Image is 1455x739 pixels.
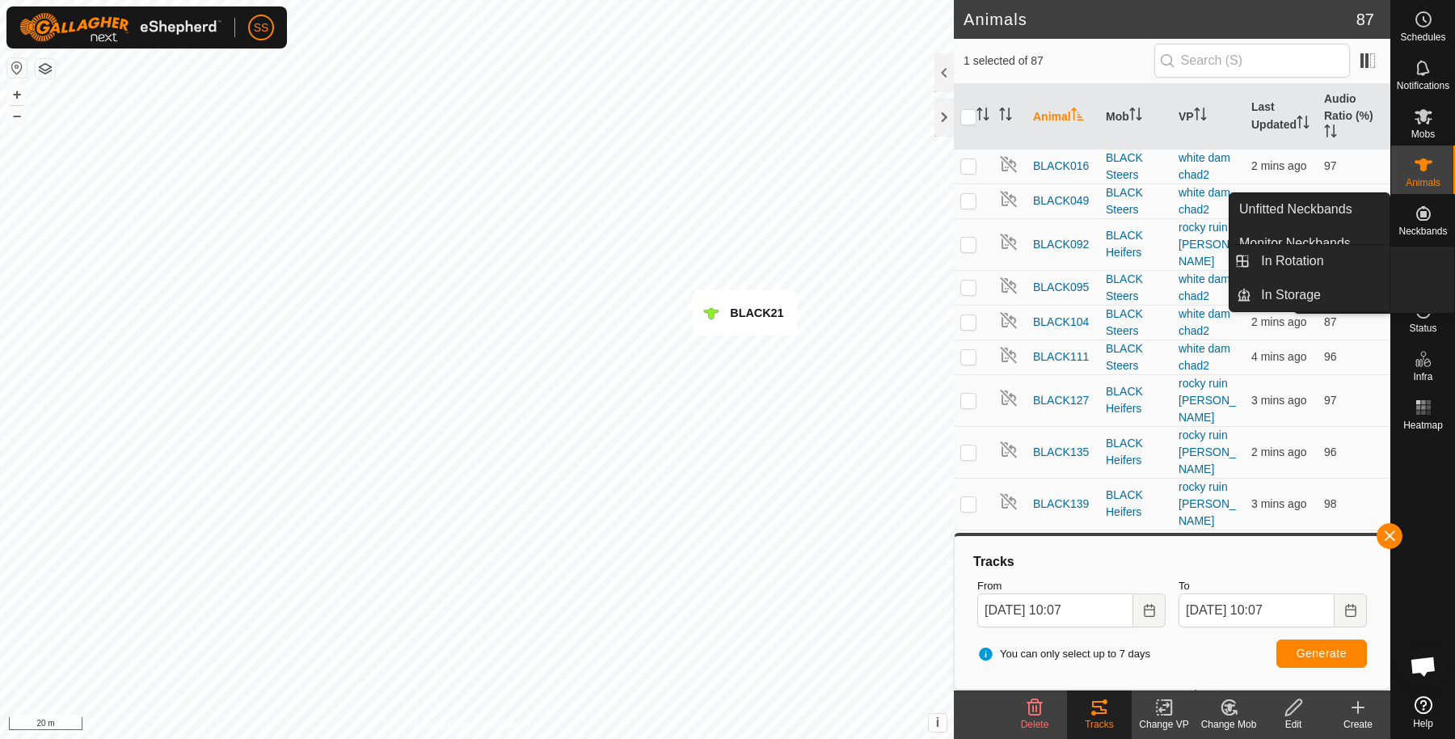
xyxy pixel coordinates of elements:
[19,13,221,42] img: Gallagher Logo
[1251,159,1306,172] span: 16 Sept 2025, 10:05 am
[1276,640,1367,668] button: Generate
[1194,110,1207,123] p-sorticon: Activate to sort
[1172,84,1245,150] th: VP
[1033,314,1089,331] span: BLACK104
[999,310,1018,330] img: returning off
[999,232,1018,251] img: returning off
[1106,271,1166,305] div: BLACK Steers
[999,345,1018,365] img: returning off
[976,110,989,123] p-sorticon: Activate to sort
[1356,7,1374,32] span: 87
[7,85,27,104] button: +
[1239,200,1352,219] span: Unfitted Neckbands
[1179,429,1236,475] a: rocky ruin [PERSON_NAME]
[1324,446,1337,458] span: 96
[999,110,1012,123] p-sorticon: Activate to sort
[254,19,269,36] span: SS
[1399,642,1448,690] div: Open chat
[1229,193,1390,226] a: Unfitted Neckbands
[1133,593,1166,627] button: Choose Date
[1411,129,1435,139] span: Mobs
[1318,84,1390,150] th: Audio Ratio (%)
[1251,497,1306,510] span: 16 Sept 2025, 10:04 am
[1245,84,1318,150] th: Last Updated
[730,306,783,319] span: BLACK21
[999,440,1018,459] img: returning off
[1179,377,1236,424] a: rocky ruin [PERSON_NAME]
[1251,394,1306,407] span: 16 Sept 2025, 10:04 am
[1106,184,1166,218] div: BLACK Steers
[1261,717,1326,732] div: Edit
[1154,44,1350,78] input: Search (S)
[1071,110,1084,123] p-sorticon: Activate to sort
[1099,84,1172,150] th: Mob
[1179,186,1230,216] a: white dam chad2
[1106,435,1166,469] div: BLACK Heifers
[1067,717,1132,732] div: Tracks
[1033,192,1089,209] span: BLACK049
[1106,383,1166,417] div: BLACK Heifers
[929,714,947,732] button: i
[1403,420,1443,430] span: Heatmap
[1129,110,1142,123] p-sorticon: Activate to sort
[1251,446,1306,458] span: 16 Sept 2025, 10:05 am
[1106,487,1166,521] div: BLACK Heifers
[1297,118,1309,131] p-sorticon: Activate to sort
[1179,342,1230,372] a: white dam chad2
[7,58,27,78] button: Reset Map
[964,53,1154,70] span: 1 selected of 87
[7,106,27,125] button: –
[1397,81,1449,91] span: Notifications
[1021,719,1049,730] span: Delete
[1251,279,1390,311] a: In Storage
[1106,150,1166,184] div: BLACK Steers
[1326,717,1390,732] div: Create
[1027,84,1099,150] th: Animal
[1132,717,1196,732] div: Change VP
[1033,444,1089,461] span: BLACK135
[1033,279,1089,296] span: BLACK095
[936,716,939,729] span: i
[1297,647,1347,660] span: Generate
[1179,480,1236,527] a: rocky ruin [PERSON_NAME]
[1398,226,1447,236] span: Neckbands
[999,276,1018,295] img: returning off
[493,718,541,733] a: Contact Us
[964,10,1356,29] h2: Animals
[1324,315,1337,328] span: 87
[1335,593,1367,627] button: Choose Date
[977,646,1150,662] span: You can only select up to 7 days
[1251,245,1390,277] a: In Rotation
[1179,307,1230,337] a: white dam chad2
[1229,227,1390,260] a: Monitor Neckbands
[1324,350,1337,363] span: 96
[1179,578,1367,594] label: To
[977,578,1166,594] label: From
[1400,32,1445,42] span: Schedules
[1179,151,1230,181] a: white dam chad2
[999,154,1018,174] img: returning off
[1179,221,1236,268] a: rocky ruin [PERSON_NAME]
[1324,497,1337,510] span: 98
[1324,159,1337,172] span: 97
[1406,178,1440,188] span: Animals
[1106,306,1166,340] div: BLACK Steers
[1106,340,1166,374] div: BLACK Steers
[1251,350,1306,363] span: 16 Sept 2025, 10:03 am
[1324,127,1337,140] p-sorticon: Activate to sort
[413,718,474,733] a: Privacy Policy
[1033,236,1089,253] span: BLACK092
[1324,394,1337,407] span: 97
[1033,158,1089,175] span: BLACK016
[1229,279,1390,311] li: In Storage
[1033,392,1089,409] span: BLACK127
[1239,234,1351,253] span: Monitor Neckbands
[999,492,1018,511] img: returning off
[999,388,1018,408] img: returning off
[1413,719,1433,728] span: Help
[1391,690,1455,735] a: Help
[1229,245,1390,277] li: In Rotation
[1261,251,1323,271] span: In Rotation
